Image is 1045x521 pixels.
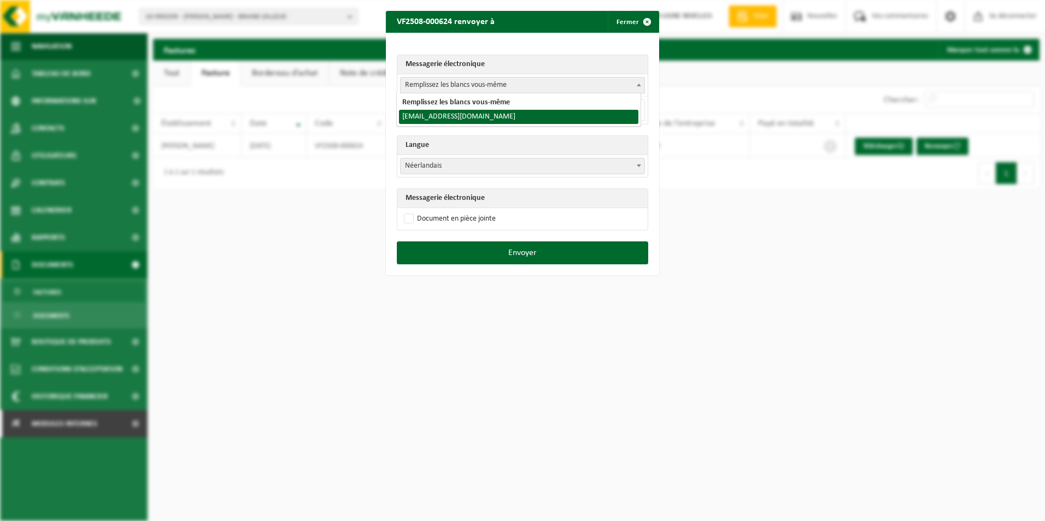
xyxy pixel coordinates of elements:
[397,189,648,208] th: Messagerie électronique
[399,110,638,124] li: [EMAIL_ADDRESS][DOMAIN_NAME]
[400,158,645,174] span: Nederlands
[617,19,639,26] font: Fermer
[401,158,644,174] span: Nederlands
[399,96,638,110] li: Remplissez les blancs vous-même
[397,241,648,264] button: Envoyer
[401,78,644,93] span: Zelf invullen
[608,11,658,33] button: Fermer
[397,136,648,155] th: Langue
[386,11,506,32] h2: VF2508-000624 renvoyer à
[400,77,645,93] span: Zelf invullen
[397,55,648,74] th: Messagerie électronique
[402,211,496,227] label: Document en pièce jointe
